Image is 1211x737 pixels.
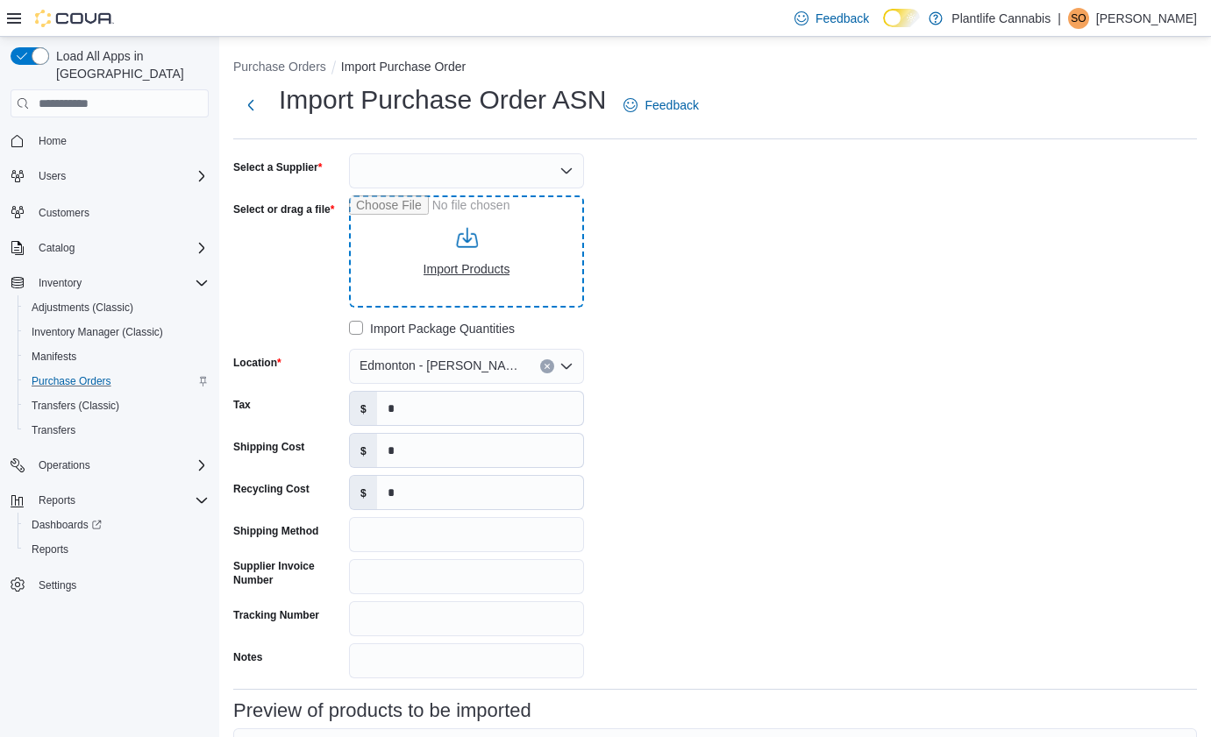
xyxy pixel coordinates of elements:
span: Settings [39,578,76,592]
a: Home [32,131,74,152]
span: Customers [32,201,209,223]
a: Reports [25,539,75,560]
a: Dashboards [18,513,216,537]
span: Transfers [25,420,209,441]
span: Inventory Manager (Classic) [25,322,209,343]
a: Transfers (Classic) [25,395,126,416]
button: Next [233,88,268,123]
span: Load All Apps in [GEOGRAPHIC_DATA] [49,47,209,82]
img: Cova [35,10,114,27]
nav: An example of EuiBreadcrumbs [233,58,1197,79]
a: Purchase Orders [25,371,118,392]
button: Open list of options [559,164,573,178]
span: Dashboards [25,514,209,535]
span: Dark Mode [883,27,884,28]
span: Transfers (Classic) [32,399,119,413]
button: Reports [18,537,216,562]
label: Shipping Cost [233,440,304,454]
button: Open list of options [559,359,573,373]
span: Manifests [25,346,209,367]
button: Inventory Manager (Classic) [18,320,216,344]
a: Adjustments (Classic) [25,297,140,318]
button: Clear input [540,359,554,373]
span: Purchase Orders [32,374,111,388]
button: Operations [4,453,216,478]
div: Shaylene Orbeck [1068,8,1089,29]
a: Manifests [25,346,83,367]
button: Inventory [32,273,89,294]
input: Use aria labels when no actual label is in use [349,195,584,308]
label: Select or drag a file [233,202,334,216]
label: $ [350,434,377,467]
p: | [1058,8,1061,29]
a: Settings [32,575,83,596]
span: Inventory Manager (Classic) [32,325,163,339]
label: Tax [233,398,251,412]
h1: Import Purchase Order ASN [279,82,606,117]
button: Catalog [32,237,82,259]
button: Purchase Orders [18,369,216,393]
button: Home [4,128,216,153]
label: Location [233,356,281,370]
label: Notes [233,650,262,664]
button: Operations [32,455,97,476]
span: Transfers [32,423,75,437]
span: Catalog [39,241,75,255]
button: Transfers (Classic) [18,393,216,418]
span: Catalog [32,237,209,259]
span: Feedback [816,10,869,27]
a: Feedback [616,88,705,123]
span: Reports [39,493,75,507]
p: Plantlife Cannabis [951,8,1051,29]
a: Inventory Manager (Classic) [25,322,170,343]
span: Users [39,169,66,183]
span: Dashboards [32,518,102,532]
span: SO [1071,8,1086,29]
label: Supplier Invoice Number [233,559,342,587]
span: Inventory [32,273,209,294]
button: Customers [4,199,216,224]
label: $ [350,392,377,425]
nav: Complex example [11,121,209,643]
a: Dashboards [25,514,109,535]
a: Transfers [25,420,82,441]
span: Home [32,130,209,152]
button: Adjustments (Classic) [18,295,216,320]
span: Feedback [645,96,698,114]
button: Transfers [18,418,216,443]
span: Adjustments (Classic) [25,297,209,318]
span: Settings [32,574,209,596]
span: Operations [32,455,209,476]
span: Users [32,166,209,187]
span: Inventory [39,276,82,290]
button: Settings [4,572,216,598]
label: Shipping Method [233,524,318,538]
button: Inventory [4,271,216,295]
span: Home [39,134,67,148]
button: Catalog [4,236,216,260]
label: Recycling Cost [233,482,310,496]
label: Tracking Number [233,608,319,622]
button: Import Purchase Order [341,60,466,74]
h3: Preview of products to be imported [233,700,531,721]
span: Reports [25,539,209,560]
button: Purchase Orders [233,60,326,74]
p: [PERSON_NAME] [1096,8,1197,29]
button: Users [32,166,73,187]
span: Reports [32,490,209,511]
input: Dark Mode [883,9,920,27]
span: Adjustments (Classic) [32,301,133,315]
span: Reports [32,542,68,556]
span: Edmonton - [PERSON_NAME] [360,355,523,376]
span: Transfers (Classic) [25,395,209,416]
span: Manifests [32,350,76,364]
label: Import Package Quantities [349,318,515,339]
button: Reports [4,488,216,513]
label: Select a Supplier [233,160,322,174]
button: Reports [32,490,82,511]
a: Customers [32,202,96,223]
a: Feedback [787,1,876,36]
button: Users [4,164,216,188]
span: Purchase Orders [25,371,209,392]
label: $ [350,476,377,509]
